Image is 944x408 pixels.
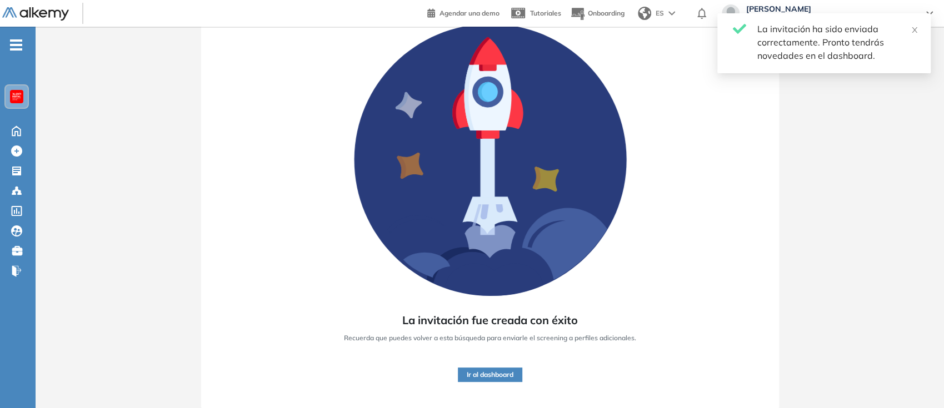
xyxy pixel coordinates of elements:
a: Agendar una demo [427,6,500,19]
button: Ir al dashboard [458,367,522,382]
button: Onboarding [570,2,625,26]
span: Onboarding [588,9,625,17]
span: Tutoriales [530,9,561,17]
img: arrow [668,11,675,16]
span: [PERSON_NAME] [746,4,915,13]
span: close [911,26,918,34]
i: - [10,44,22,46]
img: Logo [2,7,69,21]
span: Agendar una demo [439,9,500,17]
div: La invitación ha sido enviada correctamente. Pronto tendrás novedades en el dashboard. [757,22,917,62]
span: Recuerda que puedes volver a esta búsqueda para enviarle el screening a perfiles adicionales. [344,333,636,343]
span: ES [656,8,664,18]
span: La invitación fue creada con éxito [402,312,578,329]
img: https://assets.alkemy.org/workspaces/620/d203e0be-08f6-444b-9eae-a92d815a506f.png [12,92,21,101]
img: world [638,7,651,20]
